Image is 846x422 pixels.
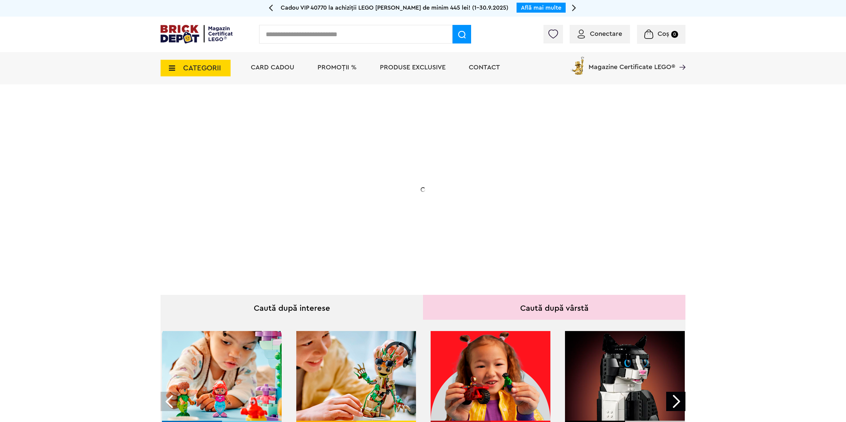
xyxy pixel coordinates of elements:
[521,5,561,11] a: Află mai multe
[675,55,685,62] a: Magazine Certificate LEGO®
[183,64,221,72] span: CATEGORII
[251,64,294,71] a: Card Cadou
[317,64,357,71] a: PROMOȚII %
[671,31,678,38] small: 0
[208,181,340,209] h2: La două seturi LEGO de adulți achiziționate din selecție! În perioada 12 - [DATE]!
[281,5,508,11] span: Cadou VIP 40770 la achiziții LEGO [PERSON_NAME] de minim 445 lei! (1-30.9.2025)
[578,31,622,37] a: Conectare
[161,295,423,320] div: Caută după interese
[208,224,340,232] div: Explorează
[589,55,675,70] span: Magazine Certificate LEGO®
[423,295,685,320] div: Caută după vârstă
[469,64,500,71] a: Contact
[380,64,446,71] a: Produse exclusive
[208,150,340,174] h1: 20% Reducere!
[590,31,622,37] span: Conectare
[658,31,669,37] span: Coș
